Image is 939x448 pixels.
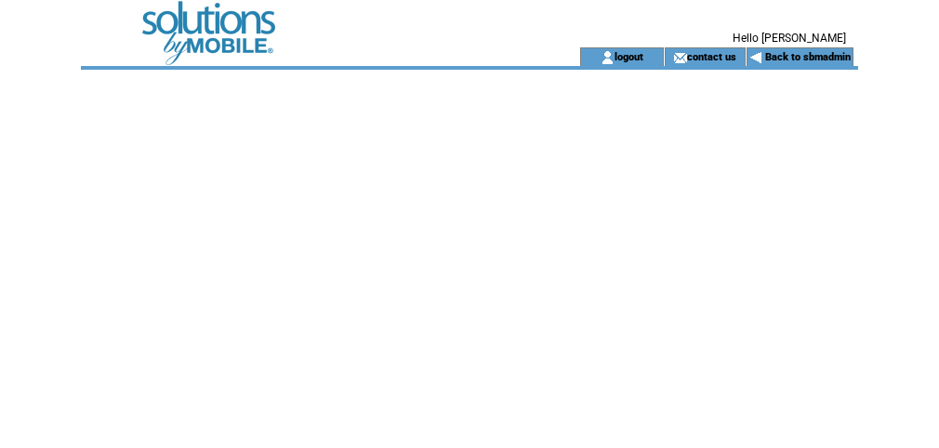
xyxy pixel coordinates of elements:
[615,50,643,62] a: logout
[687,50,736,62] a: contact us
[749,50,763,65] img: backArrow.gif
[733,32,846,45] span: Hello [PERSON_NAME]
[673,50,687,65] img: contact_us_icon.gif
[601,50,615,65] img: account_icon.gif
[765,51,851,63] a: Back to sbmadmin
